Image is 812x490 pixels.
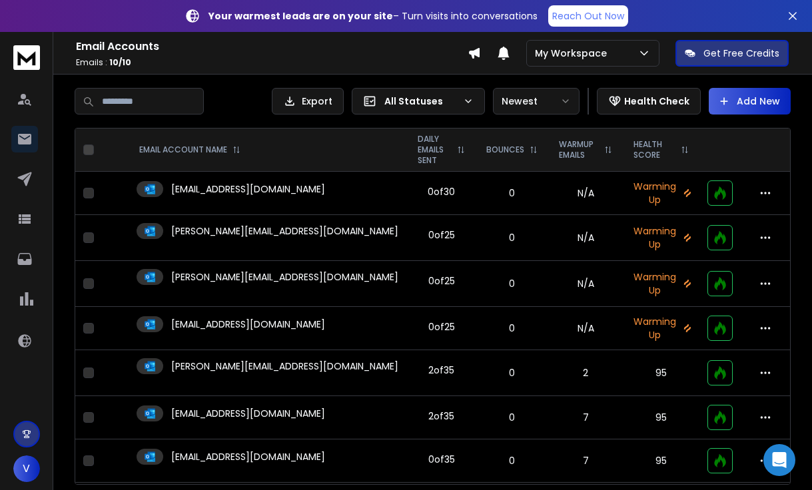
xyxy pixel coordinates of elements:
[548,261,623,307] td: N/A
[428,453,455,466] div: 0 of 35
[428,274,455,288] div: 0 of 25
[623,396,699,439] td: 95
[548,350,623,396] td: 2
[624,95,689,108] p: Health Check
[171,407,325,420] p: [EMAIL_ADDRESS][DOMAIN_NAME]
[633,139,675,160] p: HEALTH SCORE
[709,88,791,115] button: Add New
[384,95,458,108] p: All Statuses
[171,360,398,373] p: [PERSON_NAME][EMAIL_ADDRESS][DOMAIN_NAME]
[109,57,131,68] span: 10 / 10
[139,144,240,155] div: EMAIL ACCOUNT NAME
[535,47,612,60] p: My Workspace
[13,455,40,482] button: V
[559,139,599,160] p: WARMUP EMAILS
[597,88,701,115] button: Health Check
[631,270,691,297] p: Warming Up
[548,396,623,439] td: 7
[484,454,540,467] p: 0
[552,9,624,23] p: Reach Out Now
[484,411,540,424] p: 0
[171,270,398,284] p: [PERSON_NAME][EMAIL_ADDRESS][DOMAIN_NAME]
[13,45,40,70] img: logo
[171,182,325,196] p: [EMAIL_ADDRESS][DOMAIN_NAME]
[428,409,454,423] div: 2 of 35
[486,144,524,155] p: BOUNCES
[484,366,540,379] p: 0
[548,5,628,27] a: Reach Out Now
[631,315,691,342] p: Warming Up
[484,277,540,290] p: 0
[428,364,454,377] div: 2 of 35
[493,88,580,115] button: Newest
[548,172,623,215] td: N/A
[428,185,455,198] div: 0 of 30
[548,307,623,350] td: N/A
[623,439,699,483] td: 95
[675,40,789,67] button: Get Free Credits
[484,322,540,335] p: 0
[631,180,691,206] p: Warming Up
[763,444,795,476] div: Open Intercom Messenger
[703,47,779,60] p: Get Free Credits
[484,231,540,244] p: 0
[631,224,691,251] p: Warming Up
[76,57,468,68] p: Emails :
[548,215,623,261] td: N/A
[428,320,455,334] div: 0 of 25
[171,318,325,331] p: [EMAIL_ADDRESS][DOMAIN_NAME]
[208,9,538,23] p: – Turn visits into conversations
[76,39,468,55] h1: Email Accounts
[208,9,393,23] strong: Your warmest leads are on your site
[272,88,344,115] button: Export
[623,350,699,396] td: 95
[171,450,325,463] p: [EMAIL_ADDRESS][DOMAIN_NAME]
[418,134,452,166] p: DAILY EMAILS SENT
[171,224,398,238] p: [PERSON_NAME][EMAIL_ADDRESS][DOMAIN_NAME]
[548,439,623,483] td: 7
[484,186,540,200] p: 0
[428,228,455,242] div: 0 of 25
